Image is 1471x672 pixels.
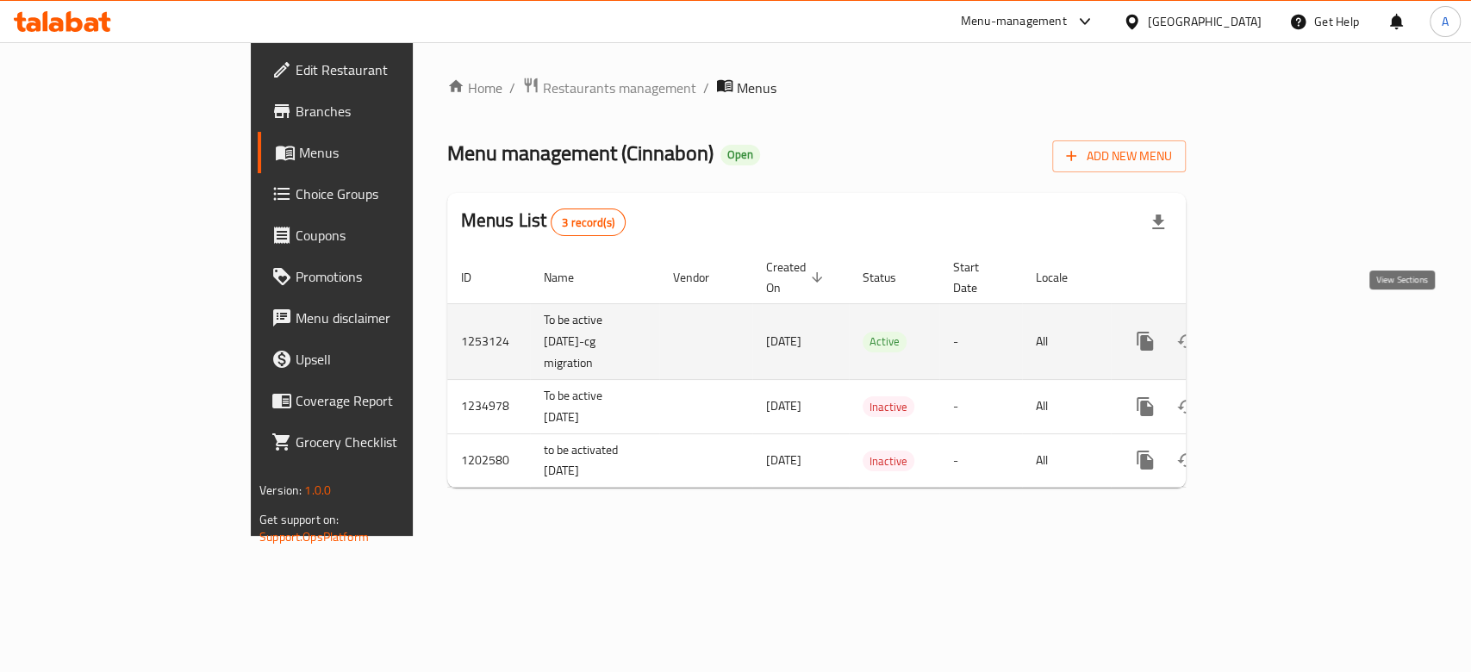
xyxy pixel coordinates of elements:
[939,303,1022,379] td: -
[863,332,907,352] span: Active
[530,379,659,433] td: To be active [DATE]
[258,339,496,380] a: Upsell
[1036,267,1090,288] span: Locale
[953,257,1001,298] span: Start Date
[1166,439,1207,481] button: Change Status
[530,433,659,488] td: to be activated [DATE]
[296,101,483,121] span: Branches
[258,90,496,132] a: Branches
[258,297,496,339] a: Menu disclaimer
[863,267,919,288] span: Status
[258,380,496,421] a: Coverage Report
[299,142,483,163] span: Menus
[522,77,696,99] a: Restaurants management
[1022,379,1111,433] td: All
[258,132,496,173] a: Menus
[1138,202,1179,243] div: Export file
[258,215,496,256] a: Coupons
[259,479,302,501] span: Version:
[673,267,732,288] span: Vendor
[766,449,801,471] span: [DATE]
[1442,12,1449,31] span: A
[863,397,914,417] span: Inactive
[1166,320,1207,362] button: Change Status
[509,78,515,98] li: /
[1022,303,1111,379] td: All
[1148,12,1262,31] div: [GEOGRAPHIC_DATA]
[939,379,1022,433] td: -
[720,145,760,165] div: Open
[259,526,369,548] a: Support.OpsPlatform
[1052,140,1186,172] button: Add New Menu
[720,147,760,162] span: Open
[543,78,696,98] span: Restaurants management
[304,479,331,501] span: 1.0.0
[296,308,483,328] span: Menu disclaimer
[258,421,496,463] a: Grocery Checklist
[1125,386,1166,427] button: more
[737,78,776,98] span: Menus
[939,433,1022,488] td: -
[296,225,483,246] span: Coupons
[552,215,625,231] span: 3 record(s)
[1022,433,1111,488] td: All
[296,390,483,411] span: Coverage Report
[296,266,483,287] span: Promotions
[447,252,1304,488] table: enhanced table
[961,11,1067,32] div: Menu-management
[703,78,709,98] li: /
[766,395,801,417] span: [DATE]
[863,396,914,417] div: Inactive
[863,451,914,471] span: Inactive
[1066,146,1172,167] span: Add New Menu
[461,267,494,288] span: ID
[447,77,1186,99] nav: breadcrumb
[296,432,483,452] span: Grocery Checklist
[296,59,483,80] span: Edit Restaurant
[296,184,483,204] span: Choice Groups
[544,267,596,288] span: Name
[530,303,659,379] td: To be active [DATE]-cg migration
[1166,386,1207,427] button: Change Status
[551,208,626,236] div: Total records count
[766,257,828,298] span: Created On
[447,134,714,172] span: Menu management ( Cinnabon )
[258,256,496,297] a: Promotions
[863,332,907,352] div: Active
[766,330,801,352] span: [DATE]
[296,349,483,370] span: Upsell
[258,173,496,215] a: Choice Groups
[1111,252,1304,304] th: Actions
[1125,320,1166,362] button: more
[258,49,496,90] a: Edit Restaurant
[1125,439,1166,481] button: more
[461,208,626,236] h2: Menus List
[259,508,339,531] span: Get support on:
